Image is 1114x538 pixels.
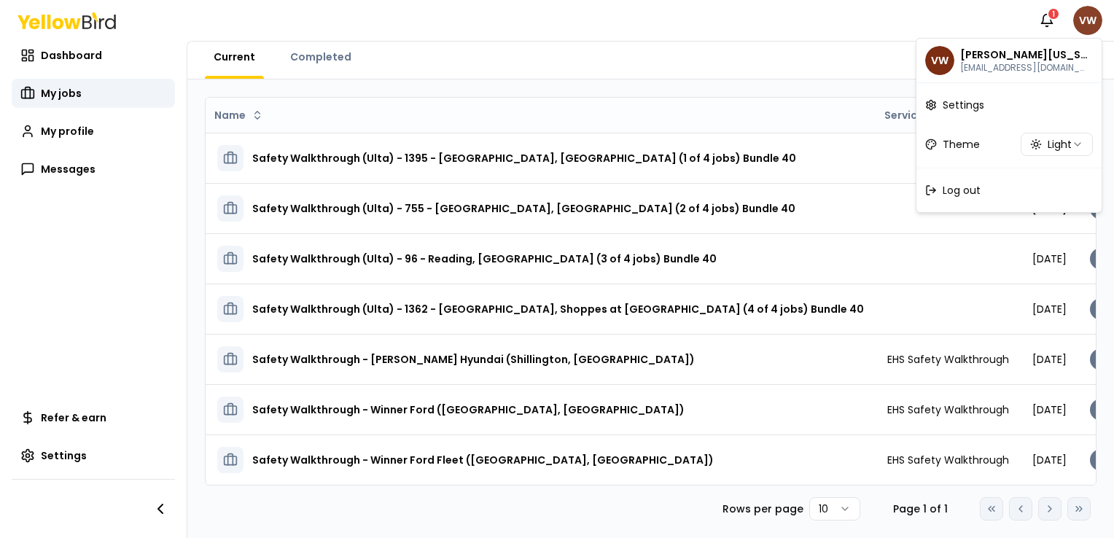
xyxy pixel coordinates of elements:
p: washingtonvance@yahoo.com [960,62,1088,74]
span: Log out [943,183,981,198]
span: Settings [943,98,984,112]
span: Theme [943,137,980,152]
p: Vance Washington [960,47,1088,62]
span: VW [925,46,954,75]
